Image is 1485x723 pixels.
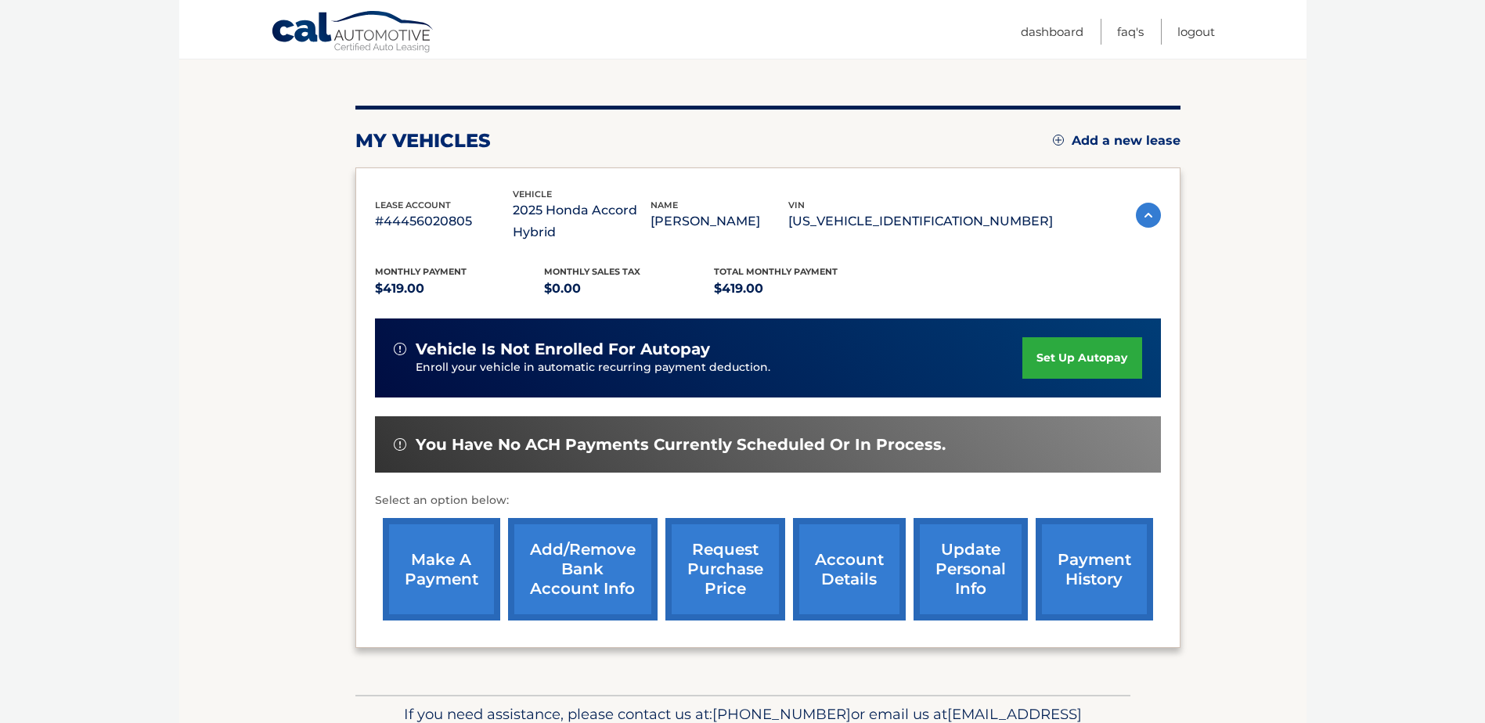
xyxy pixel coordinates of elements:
[1022,337,1141,379] a: set up autopay
[1177,19,1215,45] a: Logout
[712,705,851,723] span: [PHONE_NUMBER]
[416,435,946,455] span: You have no ACH payments currently scheduled or in process.
[665,518,785,620] a: request purchase price
[271,10,435,56] a: Cal Automotive
[375,266,467,277] span: Monthly Payment
[788,200,805,210] span: vin
[375,491,1161,510] p: Select an option below:
[375,278,545,300] p: $419.00
[355,129,491,153] h2: my vehicles
[508,518,658,620] a: Add/Remove bank account info
[788,210,1053,232] p: [US_VEHICLE_IDENTIFICATION_NUMBER]
[651,210,788,232] p: [PERSON_NAME]
[1021,19,1083,45] a: Dashboard
[375,210,513,232] p: #44456020805
[375,200,451,210] span: lease account
[416,359,1023,376] p: Enroll your vehicle in automatic recurring payment deduction.
[1117,19,1144,45] a: FAQ's
[513,200,651,243] p: 2025 Honda Accord Hybrid
[394,438,406,451] img: alert-white.svg
[1053,135,1064,146] img: add.svg
[714,266,838,277] span: Total Monthly Payment
[544,266,640,277] span: Monthly sales Tax
[1136,203,1161,228] img: accordion-active.svg
[1053,133,1180,149] a: Add a new lease
[651,200,678,210] span: name
[394,343,406,355] img: alert-white.svg
[1036,518,1153,620] a: payment history
[513,189,552,200] span: vehicle
[416,340,710,359] span: vehicle is not enrolled for autopay
[914,518,1028,620] a: update personal info
[383,518,500,620] a: make a payment
[714,278,884,300] p: $419.00
[793,518,906,620] a: account details
[544,278,714,300] p: $0.00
